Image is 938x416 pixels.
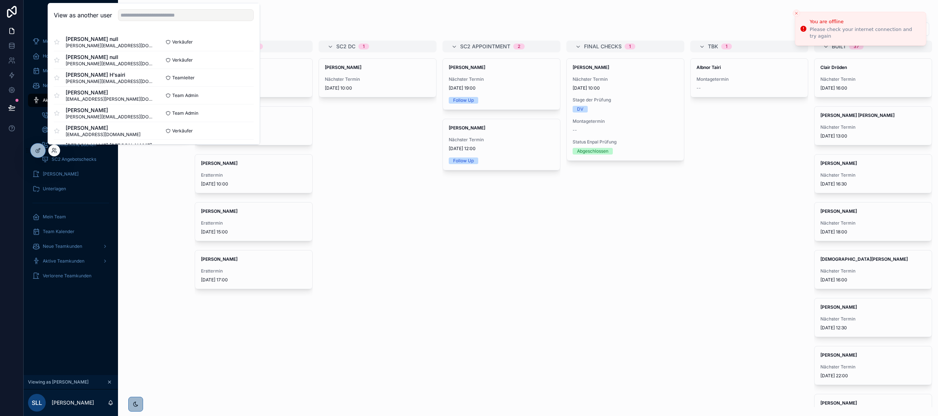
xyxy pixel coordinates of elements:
[43,229,74,235] span: Team Kalender
[820,65,847,70] strong: Clair Dröden
[820,256,908,262] strong: [DEMOGRAPHIC_DATA][PERSON_NAME]
[573,139,678,145] span: Status Enpal Prüfung
[201,160,237,166] strong: [PERSON_NAME]
[820,325,926,331] span: [DATE] 12:30
[573,85,678,91] span: [DATE] 10:00
[832,43,846,50] span: Built
[195,202,313,241] a: [PERSON_NAME]Ersttermin[DATE] 15:00
[52,156,96,162] span: SC2 Angebotschecks
[172,93,198,98] span: Team Admin
[201,277,306,283] span: [DATE] 17:00
[28,254,114,268] a: Aktive Teamkunden
[810,18,920,25] div: You are offline
[690,58,808,97] a: Albnor TairiMontagetermin--
[820,112,894,118] strong: [PERSON_NAME] [PERSON_NAME]
[820,229,926,235] span: [DATE] 18:00
[820,373,926,379] span: [DATE] 22:00
[52,399,94,406] p: [PERSON_NAME]
[172,128,193,134] span: Verkäufer
[66,61,154,67] span: [PERSON_NAME][EMAIL_ADDRESS][DOMAIN_NAME]
[814,58,932,97] a: Clair DrödenNächster Termin[DATE] 16:00
[37,138,114,151] a: Zweittermine buchen
[195,154,313,193] a: [PERSON_NAME]Ersttermin[DATE] 10:00
[66,43,154,49] span: [PERSON_NAME][EMAIL_ADDRESS][DOMAIN_NAME]
[696,65,721,70] strong: Albnor Tairi
[573,76,678,82] span: Nächster Termin
[820,208,857,214] strong: [PERSON_NAME]
[43,273,91,279] span: Verlorene Teamkunden
[629,44,631,49] div: 1
[195,250,313,289] a: [PERSON_NAME]Ersttermin[DATE] 17:00
[28,269,114,282] a: Verlorene Teamkunden
[814,202,932,241] a: [PERSON_NAME]Nächster Termin[DATE] 18:00
[66,142,154,149] span: [PERSON_NAME] [PERSON_NAME]
[449,137,554,143] span: Nächster Termin
[814,298,932,337] a: [PERSON_NAME]Nächster Termin[DATE] 12:30
[708,43,718,50] span: TBK
[37,123,114,136] a: To-Do's beantworten
[37,153,114,166] a: SC2 Angebotschecks
[573,118,678,124] span: Montagetermin
[696,85,701,91] span: --
[814,154,932,193] a: [PERSON_NAME]Nächster Termin[DATE] 16:30
[325,76,430,82] span: Nächster Termin
[66,114,154,120] span: [PERSON_NAME][EMAIL_ADDRESS][DOMAIN_NAME]
[820,316,926,322] span: Nächster Termin
[820,364,926,370] span: Nächster Termin
[201,268,306,274] span: Ersttermin
[43,97,73,103] span: Aktive Kunden
[573,65,609,70] strong: [PERSON_NAME]
[453,97,474,104] div: Follow Up
[319,58,437,97] a: [PERSON_NAME]Nächster Termin[DATE] 10:00
[820,85,926,91] span: [DATE] 16:00
[201,256,237,262] strong: [PERSON_NAME]
[820,220,926,226] span: Nächster Termin
[66,107,154,114] span: [PERSON_NAME]
[325,85,430,91] span: [DATE] 10:00
[820,181,926,187] span: [DATE] 16:30
[43,258,84,264] span: Aktive Teamkunden
[43,53,55,59] span: Home
[201,208,237,214] strong: [PERSON_NAME]
[66,124,140,132] span: [PERSON_NAME]
[696,76,802,82] span: Montagetermin
[28,64,114,77] a: Mein Kalender
[201,181,306,187] span: [DATE] 10:00
[820,124,926,130] span: Nächster Termin
[566,58,684,161] a: [PERSON_NAME]Nächster Termin[DATE] 10:00Stage der PrüfungDVMontagetermin--Status Enpal PrüfungAbg...
[28,94,114,107] a: Aktive Kunden
[573,127,577,133] span: --
[28,210,114,223] a: Mein Team
[43,243,82,249] span: Neue Teamkunden
[449,85,554,91] span: [DATE] 19:00
[820,352,857,358] strong: [PERSON_NAME]
[577,106,583,112] div: DV
[66,96,154,102] span: [EMAIL_ADDRESS][PERSON_NAME][DOMAIN_NAME]
[43,171,79,177] span: [PERSON_NAME]
[54,11,112,20] h2: View as another user
[37,108,114,122] a: Discovery Calls machen
[584,43,622,50] span: Final Checks
[28,225,114,238] a: Team Kalender
[820,160,857,166] strong: [PERSON_NAME]
[66,35,154,43] span: [PERSON_NAME] null
[66,132,140,138] span: [EMAIL_ADDRESS][DOMAIN_NAME]
[814,250,932,289] a: [DEMOGRAPHIC_DATA][PERSON_NAME]Nächster Termin[DATE] 16:00
[28,35,114,48] a: Monatliche Performance
[172,39,193,45] span: Verkäufer
[442,58,560,110] a: [PERSON_NAME]Nächster Termin[DATE] 19:00Follow Up
[43,214,66,220] span: Mein Team
[201,220,306,226] span: Ersttermin
[43,68,73,74] span: Mein Kalender
[66,71,154,79] span: [PERSON_NAME] H'sairi
[28,182,114,195] a: Unterlagen
[449,146,554,152] span: [DATE] 12:00
[449,125,485,131] strong: [PERSON_NAME]
[172,57,193,63] span: Verkäufer
[854,44,859,49] div: 37
[460,43,510,50] span: SC2 Appointment
[577,148,608,155] div: Abgeschlossen
[32,398,42,407] span: SLL
[820,304,857,310] strong: [PERSON_NAME]
[43,83,71,89] span: Neue Kunden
